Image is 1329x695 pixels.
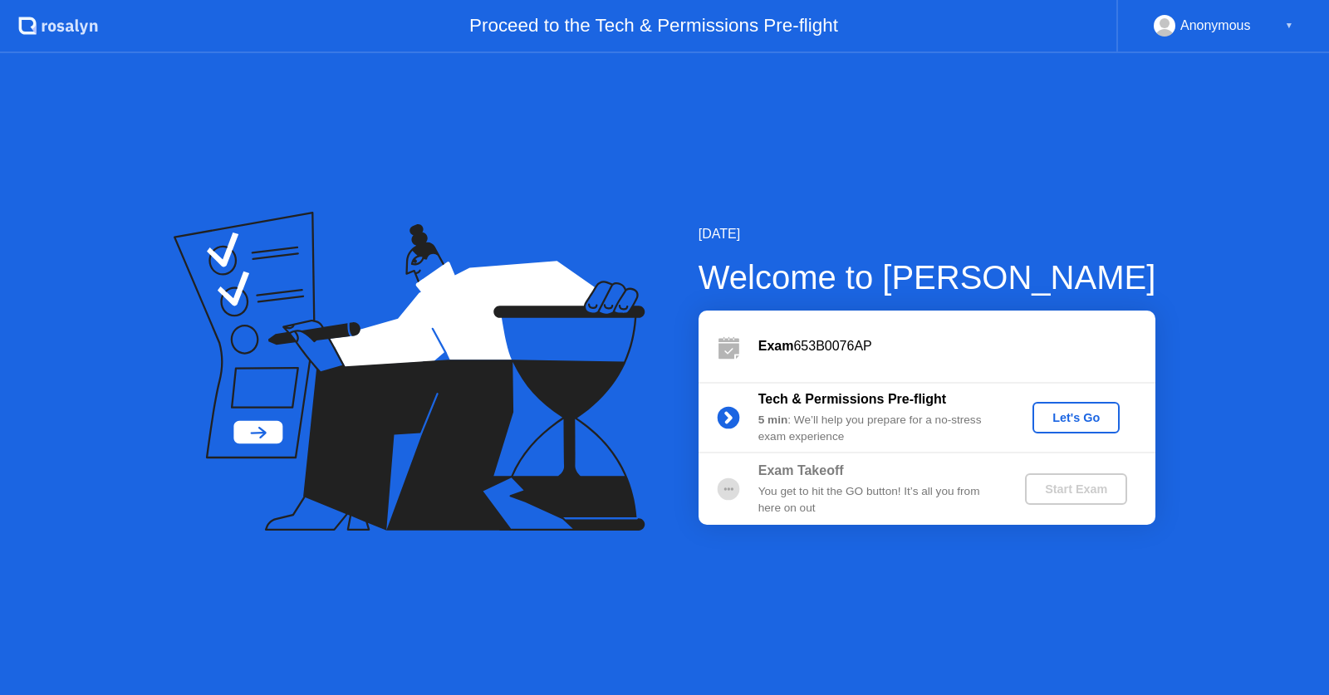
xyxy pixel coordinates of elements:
div: Anonymous [1180,15,1251,37]
button: Let's Go [1032,402,1120,433]
b: Exam Takeoff [758,463,844,477]
div: Welcome to [PERSON_NAME] [699,252,1156,302]
div: : We’ll help you prepare for a no-stress exam experience [758,412,998,446]
div: 653B0076AP [758,336,1155,356]
b: Tech & Permissions Pre-flight [758,392,946,406]
b: Exam [758,339,794,353]
b: 5 min [758,414,788,426]
div: ▼ [1285,15,1293,37]
div: Start Exam [1032,482,1121,496]
div: Let's Go [1039,411,1113,424]
button: Start Exam [1025,473,1127,505]
div: [DATE] [699,224,1156,244]
div: You get to hit the GO button! It’s all you from here on out [758,483,998,517]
